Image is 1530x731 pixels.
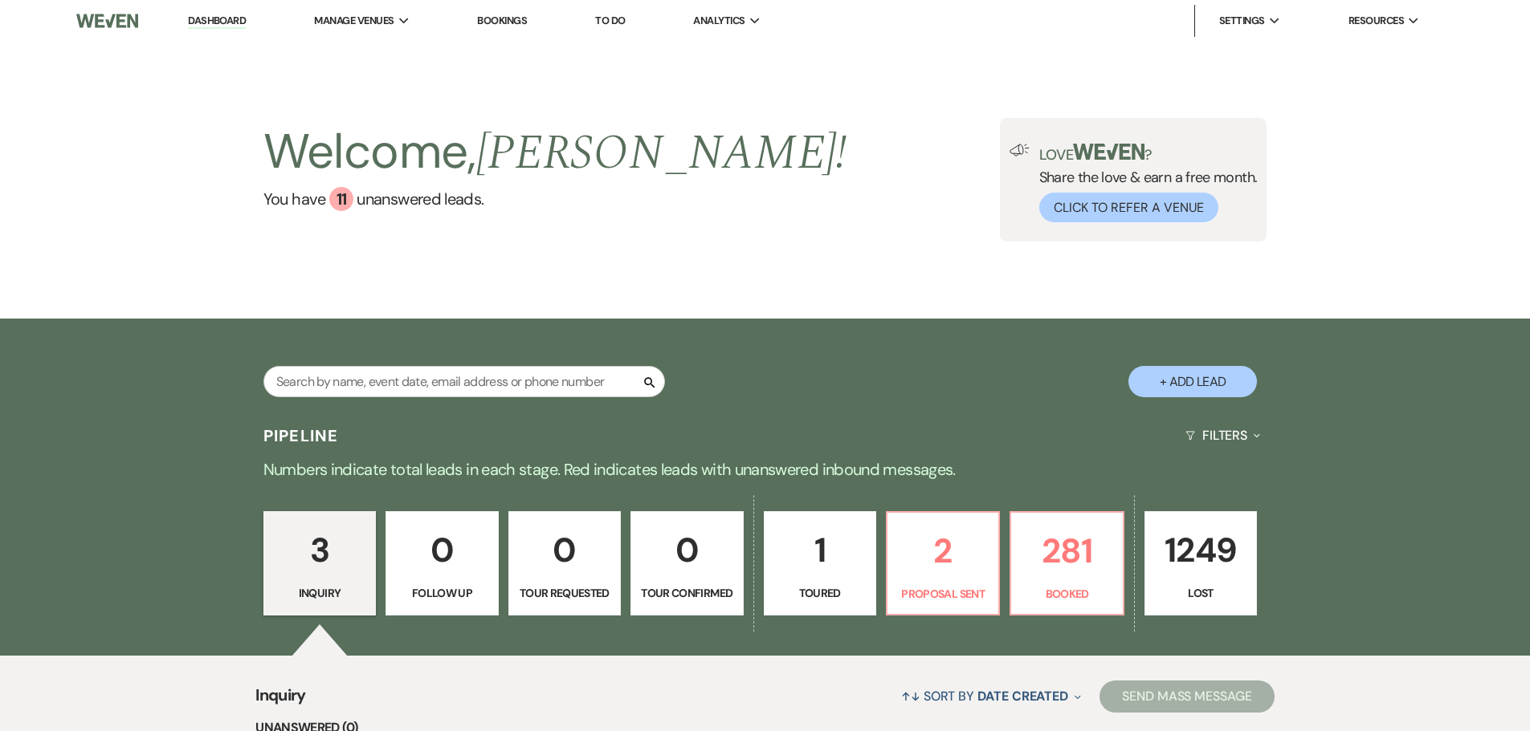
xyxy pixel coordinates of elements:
[274,523,365,577] p: 3
[508,511,621,615] a: 0Tour Requested
[329,187,353,211] div: 11
[630,511,743,615] a: 0Tour Confirmed
[774,523,866,577] p: 1
[386,511,498,615] a: 0Follow Up
[263,366,665,397] input: Search by name, event date, email address or phone number
[1021,524,1112,578] p: 281
[1155,584,1246,602] p: Lost
[895,675,1087,717] button: Sort By Date Created
[641,523,732,577] p: 0
[476,116,847,190] span: [PERSON_NAME] !
[693,13,745,29] span: Analytics
[1039,193,1218,222] button: Click to Refer a Venue
[897,585,989,603] p: Proposal Sent
[396,523,488,577] p: 0
[263,118,847,187] h2: Welcome,
[187,457,1344,482] p: Numbers indicate total leads in each stage. Red indicates leads with unanswered inbound messages.
[519,523,610,577] p: 0
[1128,366,1257,397] button: + Add Lead
[1219,13,1265,29] span: Settings
[1155,523,1246,577] p: 1249
[886,511,1000,615] a: 2Proposal Sent
[519,584,610,602] p: Tour Requested
[263,511,376,615] a: 3Inquiry
[1021,585,1112,603] p: Booked
[1030,144,1258,222] div: Share the love & earn a free month.
[396,584,488,602] p: Follow Up
[255,683,306,717] span: Inquiry
[263,424,339,447] h3: Pipeline
[1010,511,1124,615] a: 281Booked
[595,14,625,27] a: To Do
[774,584,866,602] p: Toured
[764,511,876,615] a: 1Toured
[1348,13,1404,29] span: Resources
[76,4,137,38] img: Weven Logo
[263,187,847,211] a: You have 11 unanswered leads.
[1179,414,1267,457] button: Filters
[1144,511,1257,615] a: 1249Lost
[314,13,394,29] span: Manage Venues
[1100,680,1275,713] button: Send Mass Message
[977,688,1068,705] span: Date Created
[1073,144,1144,160] img: weven-logo-green.svg
[901,688,920,705] span: ↑↓
[641,584,732,602] p: Tour Confirmed
[897,524,989,578] p: 2
[1010,144,1030,156] img: loud-speaker-illustration.svg
[477,14,527,27] a: Bookings
[1039,144,1258,162] p: Love ?
[274,584,365,602] p: Inquiry
[188,14,246,29] a: Dashboard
